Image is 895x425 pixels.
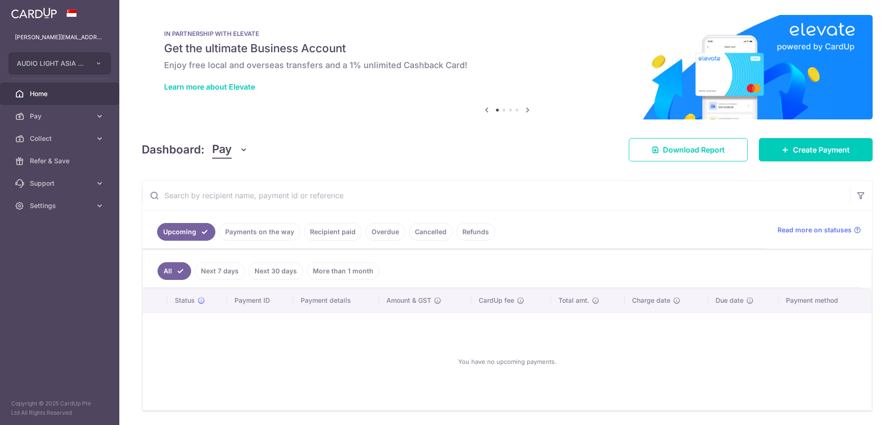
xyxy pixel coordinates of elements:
[409,223,453,241] a: Cancelled
[154,320,861,403] div: You have no upcoming payments.
[17,59,86,68] span: AUDIO LIGHT ASIA PTE LTD
[716,296,744,305] span: Due date
[365,223,405,241] a: Overdue
[30,134,91,143] span: Collect
[778,225,861,235] a: Read more on statuses
[164,60,850,71] h6: Enjoy free local and overseas transfers and a 1% unlimited Cashback Card!
[293,288,379,313] th: Payment details
[456,223,495,241] a: Refunds
[11,7,57,19] img: CardUp
[195,262,245,280] a: Next 7 days
[386,296,431,305] span: Amount & GST
[632,296,670,305] span: Charge date
[759,138,873,161] a: Create Payment
[479,296,514,305] span: CardUp fee
[30,179,91,188] span: Support
[778,288,872,313] th: Payment method
[629,138,748,161] a: Download Report
[158,262,191,280] a: All
[164,82,255,91] a: Learn more about Elevate
[835,397,886,420] iframe: Opens a widget where you can find more information
[227,288,293,313] th: Payment ID
[175,296,195,305] span: Status
[778,225,852,235] span: Read more on statuses
[663,144,725,155] span: Download Report
[164,30,850,37] p: IN PARTNERSHIP WITH ELEVATE
[142,15,873,119] img: Renovation banner
[157,223,215,241] a: Upcoming
[304,223,362,241] a: Recipient paid
[212,141,232,159] span: Pay
[307,262,379,280] a: More than 1 month
[164,41,850,56] h5: Get the ultimate Business Account
[30,111,91,121] span: Pay
[142,141,205,158] h4: Dashboard:
[30,201,91,210] span: Settings
[8,52,111,75] button: AUDIO LIGHT ASIA PTE LTD
[212,141,248,159] button: Pay
[793,144,850,155] span: Create Payment
[248,262,303,280] a: Next 30 days
[142,181,850,210] input: Search by recipient name, payment id or reference
[15,33,104,42] p: [PERSON_NAME][EMAIL_ADDRESS][DOMAIN_NAME]
[30,89,91,98] span: Home
[558,296,589,305] span: Total amt.
[219,223,300,241] a: Payments on the way
[30,156,91,166] span: Refer & Save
